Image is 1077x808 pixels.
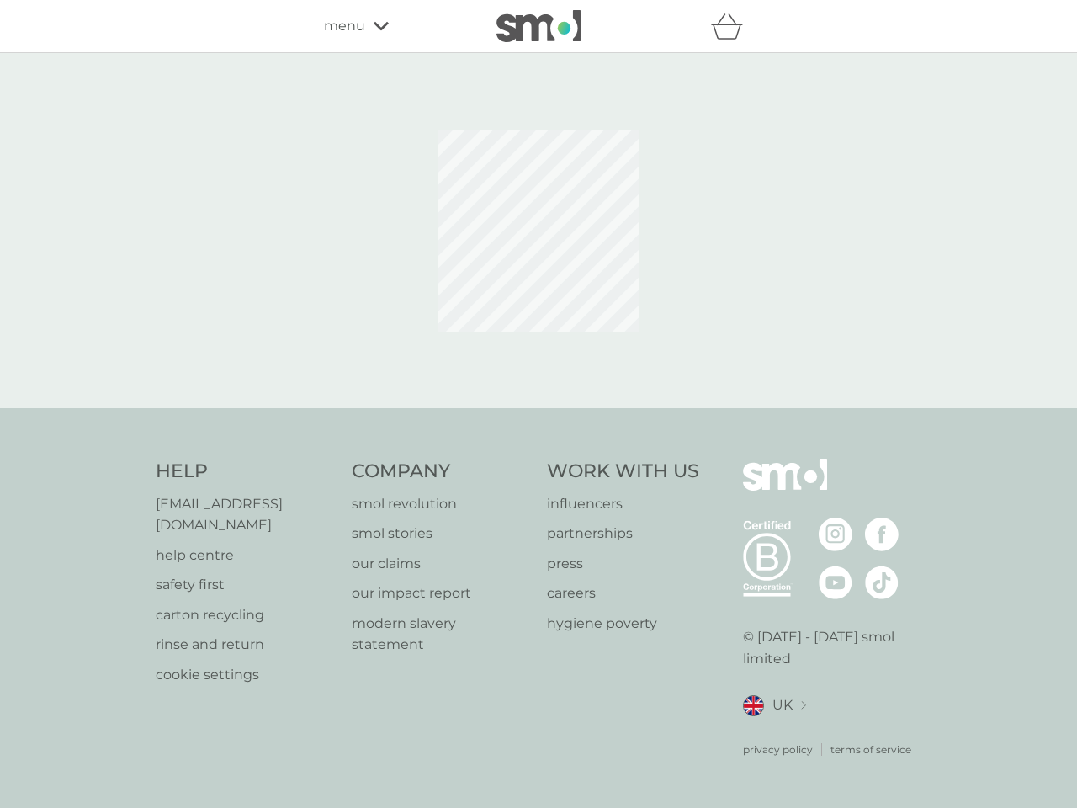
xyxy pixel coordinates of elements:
a: cookie settings [156,664,335,686]
img: select a new location [801,701,806,710]
a: modern slavery statement [352,613,531,656]
h4: Work With Us [547,459,699,485]
a: press [547,553,699,575]
p: © [DATE] - [DATE] smol limited [743,626,922,669]
img: smol [496,10,581,42]
img: visit the smol Facebook page [865,518,899,551]
a: partnerships [547,523,699,545]
a: influencers [547,493,699,515]
a: privacy policy [743,742,813,757]
a: smol stories [352,523,531,545]
span: menu [324,15,365,37]
img: smol [743,459,827,516]
a: hygiene poverty [547,613,699,635]
a: our impact report [352,582,531,604]
a: safety first [156,574,335,596]
span: UK [772,694,793,716]
a: smol revolution [352,493,531,515]
img: visit the smol Youtube page [819,566,852,599]
a: terms of service [830,742,911,757]
h4: Help [156,459,335,485]
a: [EMAIL_ADDRESS][DOMAIN_NAME] [156,493,335,536]
a: carton recycling [156,604,335,626]
a: careers [547,582,699,604]
a: our claims [352,553,531,575]
img: visit the smol Tiktok page [865,566,899,599]
div: basket [711,9,753,43]
a: rinse and return [156,634,335,656]
img: visit the smol Instagram page [819,518,852,551]
h4: Company [352,459,531,485]
a: help centre [156,545,335,566]
img: UK flag [743,695,764,716]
